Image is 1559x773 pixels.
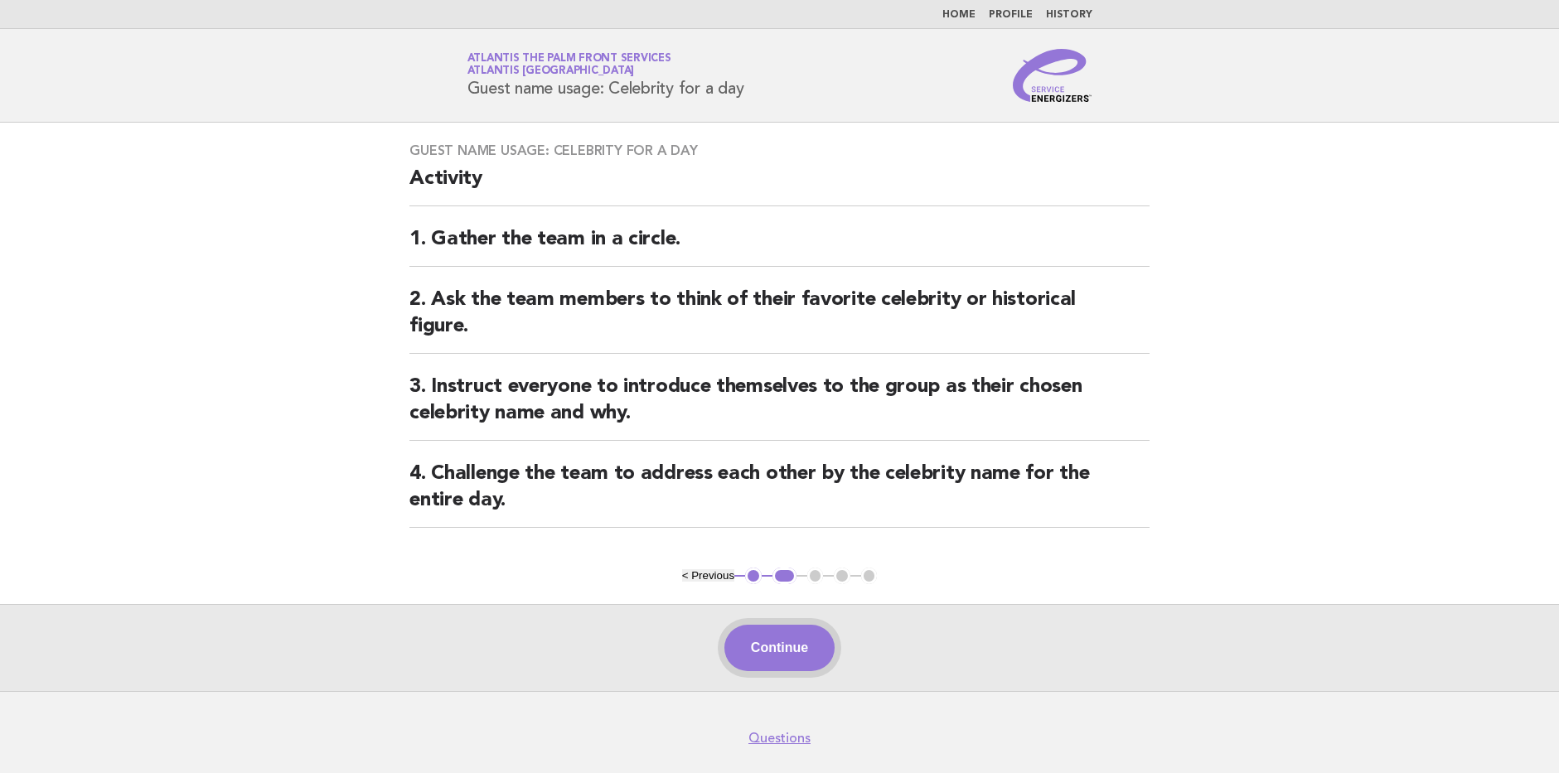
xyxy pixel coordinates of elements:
a: Home [942,10,976,20]
a: Atlantis The Palm Front ServicesAtlantis [GEOGRAPHIC_DATA] [467,53,671,76]
a: Profile [989,10,1033,20]
h2: Activity [409,166,1150,206]
button: 1 [745,568,762,584]
button: 2 [772,568,796,584]
button: < Previous [682,569,734,582]
h1: Guest name usage: Celebrity for a day [467,54,744,97]
h2: 3. Instruct everyone to introduce themselves to the group as their chosen celebrity name and why. [409,374,1150,441]
h2: 1. Gather the team in a circle. [409,226,1150,267]
img: Service Energizers [1013,49,1092,102]
a: History [1046,10,1092,20]
h3: Guest name usage: Celebrity for a day [409,143,1150,159]
span: Atlantis [GEOGRAPHIC_DATA] [467,66,635,77]
a: Questions [748,730,811,746]
h2: 2. Ask the team members to think of their favorite celebrity or historical figure. [409,287,1150,354]
h2: 4. Challenge the team to address each other by the celebrity name for the entire day. [409,461,1150,528]
button: Continue [724,625,835,671]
